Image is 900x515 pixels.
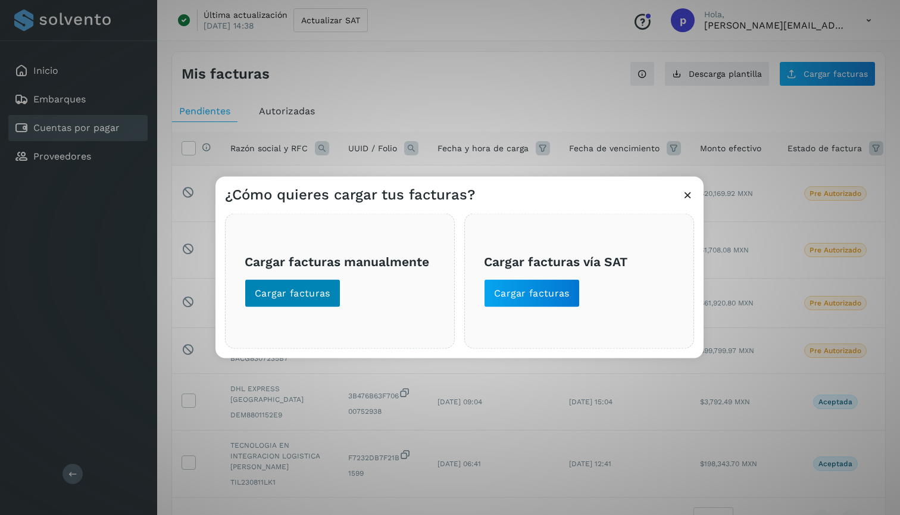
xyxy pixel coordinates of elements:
[484,254,674,269] h3: Cargar facturas vía SAT
[245,254,435,269] h3: Cargar facturas manualmente
[225,186,475,203] h3: ¿Cómo quieres cargar tus facturas?
[484,279,580,307] button: Cargar facturas
[255,286,330,299] span: Cargar facturas
[494,286,570,299] span: Cargar facturas
[245,279,340,307] button: Cargar facturas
